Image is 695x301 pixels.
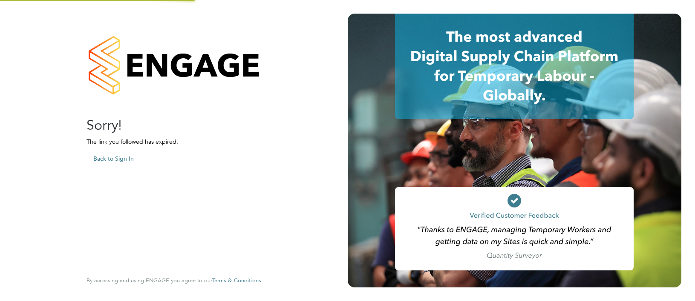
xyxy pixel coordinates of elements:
span: By accessing and using ENGAGE you agree to our [87,277,261,284]
button: Back to Sign In [87,152,141,165]
p: The link you followed has expired. [87,138,253,145]
a: Terms & Conditions [212,277,261,284]
span: Terms & Conditions [212,277,261,284]
h2: Sorry! [87,116,253,134]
